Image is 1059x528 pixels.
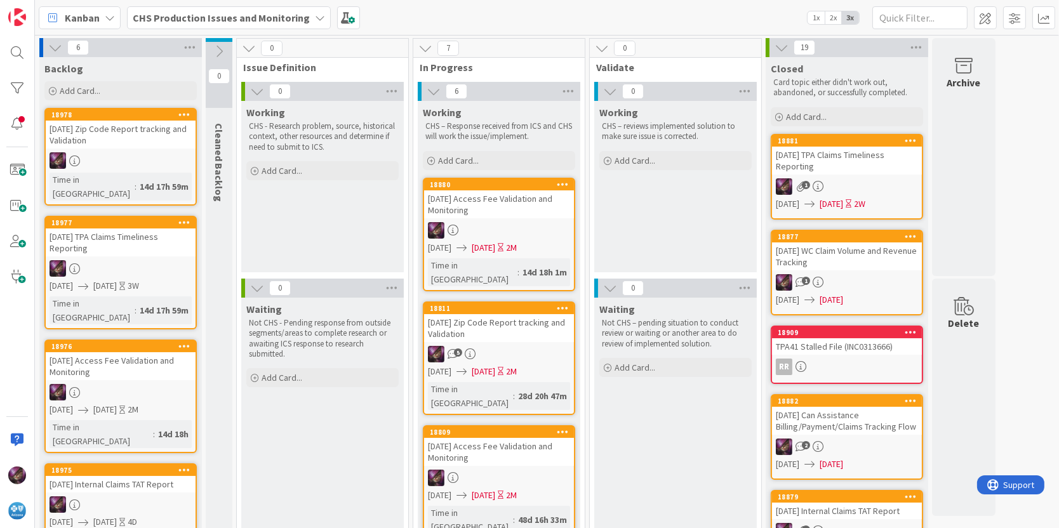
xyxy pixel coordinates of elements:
[513,389,515,403] span: :
[46,109,196,121] div: 18978
[424,314,574,342] div: [DATE] Zip Code Report tracking and Validation
[430,180,574,189] div: 18880
[50,420,153,448] div: Time in [GEOGRAPHIC_DATA]
[825,11,842,24] span: 2x
[50,279,73,293] span: [DATE]
[786,111,827,122] span: Add Card...
[842,11,859,24] span: 3x
[65,10,100,25] span: Kanban
[772,395,922,435] div: 18882[DATE] Can Assistance Billing/Payment/Claims Tracking Flow
[615,155,655,166] span: Add Card...
[772,242,922,270] div: [DATE] WC Claim Volume and Revenue Tracking
[778,328,922,337] div: 18909
[472,241,495,254] span: [DATE]
[602,121,749,142] p: CHS – reviews implemented solution to make sure issue is corrected.
[472,365,495,378] span: [DATE]
[872,6,968,29] input: Quick Filter...
[776,178,792,195] img: ML
[50,173,135,201] div: Time in [GEOGRAPHIC_DATA]
[46,341,196,352] div: 18976
[428,470,444,486] img: ML
[128,279,139,293] div: 3W
[428,241,451,254] span: [DATE]
[424,426,574,466] div: 18809[DATE] Access Fee Validation and Monitoring
[776,274,792,291] img: ML
[820,197,843,211] span: [DATE]
[51,110,196,119] div: 18978
[46,260,196,277] div: ML
[428,258,517,286] div: Time in [GEOGRAPHIC_DATA]
[46,121,196,148] div: [DATE] Zip Code Report tracking and Validation
[50,260,66,277] img: ML
[153,427,155,441] span: :
[430,304,574,313] div: 18811
[46,152,196,169] div: ML
[776,458,799,471] span: [DATE]
[51,218,196,227] div: 18977
[773,77,921,98] p: Card topic either didn't work out, abandoned, or successfully completed.
[438,155,479,166] span: Add Card...
[802,277,810,285] span: 1
[425,121,573,142] p: CHS – Response received from ICS and CHS will work the issue/implement.
[437,41,459,56] span: 7
[772,178,922,195] div: ML
[46,476,196,492] div: [DATE] Internal Claims TAT Report
[8,466,26,484] img: ML
[208,69,230,84] span: 0
[46,496,196,513] div: ML
[420,61,569,74] span: In Progress
[46,465,196,476] div: 18975
[424,179,574,190] div: 18880
[424,426,574,438] div: 18809
[599,106,638,119] span: Working
[776,439,792,455] img: ML
[772,231,922,270] div: 18877[DATE] WC Claim Volume and Revenue Tracking
[622,84,644,99] span: 0
[246,303,282,315] span: Waiting
[854,197,865,211] div: 2W
[772,439,922,455] div: ML
[515,389,570,403] div: 28d 20h 47m
[596,61,745,74] span: Validate
[155,427,192,441] div: 14d 18h
[428,346,444,362] img: ML
[50,403,73,416] span: [DATE]
[424,346,574,362] div: ML
[60,85,100,96] span: Add Card...
[424,179,574,218] div: 18880[DATE] Access Fee Validation and Monitoring
[772,338,922,355] div: TPA41 Stalled File (INC0313666)
[27,2,58,17] span: Support
[599,303,635,315] span: Waiting
[243,61,392,74] span: Issue Definition
[947,75,981,90] div: Archive
[424,438,574,466] div: [DATE] Access Fee Validation and Monitoring
[8,502,26,520] img: avatar
[772,135,922,175] div: 18881[DATE] TPA Claims Timeliness Reporting
[772,274,922,291] div: ML
[772,491,922,519] div: 18879[DATE] Internal Claims TAT Report
[472,489,495,502] span: [DATE]
[820,293,843,307] span: [DATE]
[615,362,655,373] span: Add Card...
[772,395,922,407] div: 18882
[50,496,66,513] img: ML
[614,41,636,56] span: 0
[262,372,302,383] span: Add Card...
[93,403,117,416] span: [DATE]
[133,11,310,24] b: CHS Production Issues and Monitoring
[430,428,574,437] div: 18809
[776,197,799,211] span: [DATE]
[506,241,517,254] div: 2M
[772,327,922,338] div: 18909
[137,180,192,194] div: 14d 17h 59m
[50,152,66,169] img: ML
[135,180,137,194] span: :
[808,11,825,24] span: 1x
[50,296,135,324] div: Time in [GEOGRAPHIC_DATA]
[772,359,922,375] div: RR
[772,327,922,355] div: 18909TPA41 Stalled File (INC0313666)
[249,121,396,152] p: CHS - Research problem, source, historical context, other resources and determine if need to subm...
[8,8,26,26] img: Visit kanbanzone.com
[46,352,196,380] div: [DATE] Access Fee Validation and Monitoring
[67,40,89,55] span: 6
